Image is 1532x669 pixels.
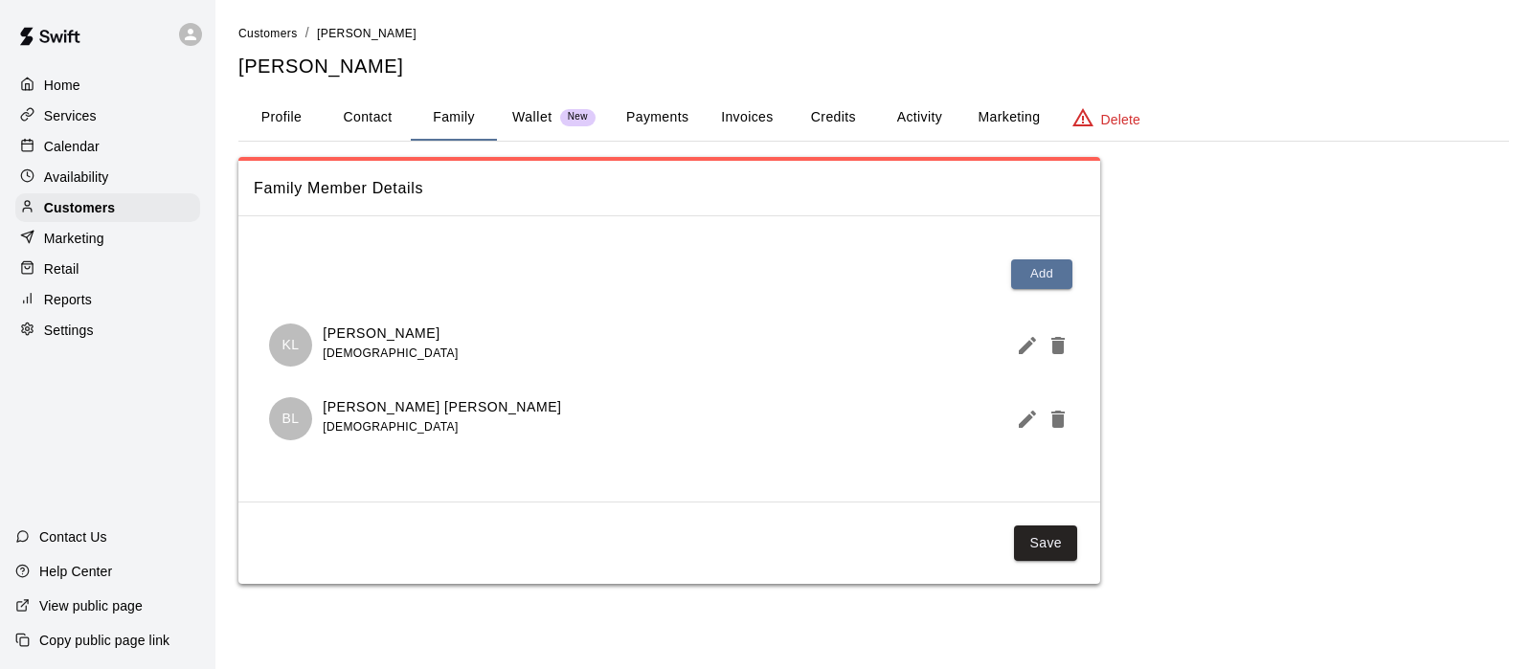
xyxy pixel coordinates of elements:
h5: [PERSON_NAME] [238,54,1509,79]
button: Payments [611,95,704,141]
span: Family Member Details [254,176,1085,201]
p: Services [44,106,97,125]
div: Kellan Lynch [269,323,312,367]
span: New [560,111,596,123]
button: Contact [325,95,411,141]
button: Invoices [704,95,790,141]
p: View public page [39,596,143,615]
p: Availability [44,167,109,187]
button: Edit Member [1008,400,1039,438]
nav: breadcrumb [238,23,1509,44]
a: Home [15,71,200,100]
button: Profile [238,95,325,141]
a: Reports [15,285,200,314]
a: Services [15,101,200,130]
p: Help Center [39,562,112,581]
span: [DEMOGRAPHIC_DATA] [323,420,458,434]
p: Wallet [512,107,552,127]
div: basic tabs example [238,95,1509,141]
p: Marketing [44,229,104,248]
a: Retail [15,255,200,283]
p: Calendar [44,137,100,156]
button: Family [411,95,497,141]
button: Add [1011,259,1072,289]
p: Home [44,76,80,95]
p: KL [282,335,299,355]
a: Customers [15,193,200,222]
a: Calendar [15,132,200,161]
span: Customers [238,27,298,40]
button: Delete [1039,400,1070,438]
li: / [305,23,309,43]
div: Beckett Lynch [269,397,312,440]
p: Customers [44,198,115,217]
button: Activity [876,95,962,141]
span: [DEMOGRAPHIC_DATA] [323,346,458,360]
a: Customers [238,25,298,40]
button: Credits [790,95,876,141]
p: Contact Us [39,527,107,546]
p: Delete [1101,110,1140,129]
p: Copy public page link [39,631,169,650]
a: Settings [15,316,200,345]
button: Edit Member [1008,326,1039,365]
button: Delete [1039,326,1070,365]
p: Reports [44,290,92,309]
p: BL [282,409,299,429]
p: Retail [44,259,79,279]
button: Marketing [962,95,1055,141]
a: Availability [15,163,200,191]
p: Settings [44,321,94,340]
p: [PERSON_NAME] [PERSON_NAME] [323,397,561,417]
a: Marketing [15,224,200,253]
button: Save [1014,525,1077,561]
span: [PERSON_NAME] [317,27,417,40]
p: [PERSON_NAME] [323,323,458,344]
